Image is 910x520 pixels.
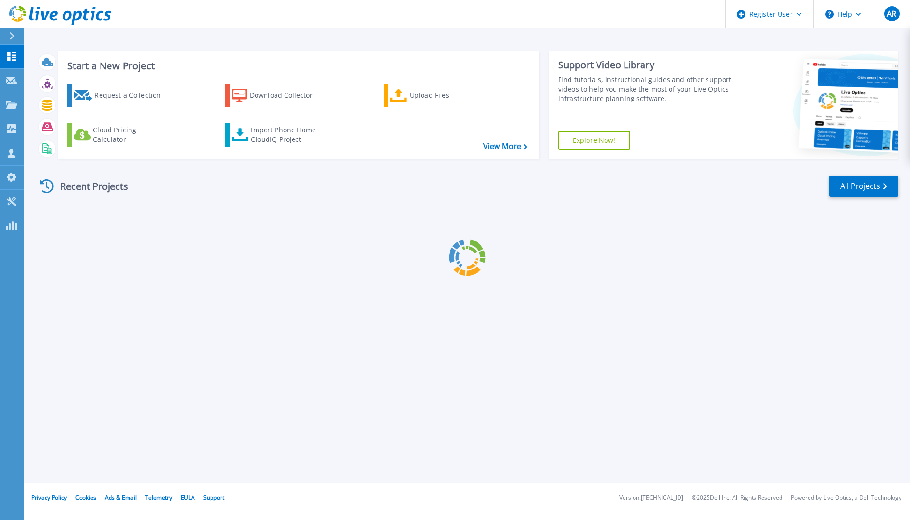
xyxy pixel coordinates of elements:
li: © 2025 Dell Inc. All Rights Reserved [692,495,782,501]
li: Powered by Live Optics, a Dell Technology [791,495,901,501]
a: Request a Collection [67,84,173,107]
a: View More [483,142,527,151]
a: Cookies [75,493,96,501]
a: All Projects [829,176,898,197]
div: Recent Projects [37,175,141,198]
a: Upload Files [384,84,489,107]
a: Privacy Policy [31,493,67,501]
div: Find tutorials, instructional guides and other support videos to help you make the most of your L... [558,75,736,103]
div: Upload Files [410,86,486,105]
li: Version: [TECHNICAL_ID] [619,495,683,501]
a: Explore Now! [558,131,630,150]
div: Cloud Pricing Calculator [93,125,169,144]
div: Support Video Library [558,59,736,71]
a: Telemetry [145,493,172,501]
div: Download Collector [250,86,326,105]
a: Download Collector [225,84,331,107]
a: Support [203,493,224,501]
a: Cloud Pricing Calculator [67,123,173,147]
a: Ads & Email [105,493,137,501]
span: AR [887,10,896,18]
a: EULA [181,493,195,501]
div: Import Phone Home CloudIQ Project [251,125,325,144]
div: Request a Collection [94,86,170,105]
h3: Start a New Project [67,61,527,71]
